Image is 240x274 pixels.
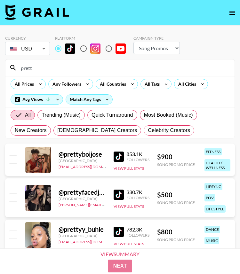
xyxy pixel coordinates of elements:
div: Song Promo Price [157,237,195,242]
div: lipsync [204,183,222,190]
a: [EMAIL_ADDRESS][DOMAIN_NAME] [59,238,123,244]
div: fitness [204,148,222,155]
div: Campaign Type [133,36,180,41]
div: Match Any Tags [66,95,112,104]
div: health / wellness [204,159,230,171]
img: TikTok [65,43,75,54]
iframe: Drift Widget Chat Controller [208,242,232,266]
div: Song Promo Price [157,200,195,205]
div: Currency [5,36,50,41]
button: View Full Stats [114,166,144,171]
div: $ 800 [157,228,195,236]
div: Platform [55,36,131,41]
button: open drawer [226,6,239,19]
div: View Summary [95,251,145,257]
div: dance [204,226,220,233]
button: View Full Stats [114,241,144,246]
div: $ 900 [157,153,195,161]
div: 853.1K [126,151,149,157]
div: Song Promo Price [157,162,195,167]
div: USD [6,43,49,54]
img: TikTok [114,227,124,237]
div: lifestyle [204,205,226,213]
input: Search by User Name [17,63,231,73]
div: All Tags [141,79,161,89]
span: [DEMOGRAPHIC_DATA] Creators [58,127,137,134]
div: Followers [126,233,149,238]
div: @ prettyy_buhle [59,225,106,233]
button: Next [108,260,132,272]
div: All Prices [11,79,35,89]
div: pov [204,194,215,201]
div: @ prettyfacedjamie [59,188,106,196]
img: Grail Talent [5,4,69,20]
span: Celebrity Creators [148,127,190,134]
span: Trending (Music) [42,111,81,119]
div: All Cities [174,79,197,89]
a: [PERSON_NAME][EMAIL_ADDRESS][DOMAIN_NAME] [59,201,153,207]
div: [GEOGRAPHIC_DATA] [59,196,106,201]
div: @ prettyboijose [59,150,106,158]
div: Followers [126,195,149,200]
div: [GEOGRAPHIC_DATA] [59,233,106,238]
div: Any Followers [49,79,83,89]
div: $ 500 [157,191,195,199]
div: Avg Views [11,95,63,104]
img: YouTube [116,43,126,54]
button: View Full Stats [114,204,144,209]
div: Followers [126,157,149,162]
a: [EMAIL_ADDRESS][DOMAIN_NAME] [59,163,123,169]
div: [GEOGRAPHIC_DATA] [59,158,106,163]
span: New Creators [15,127,47,134]
img: Instagram [90,43,100,54]
div: music [204,237,219,244]
span: All [25,111,31,119]
img: TikTok [114,152,124,162]
img: TikTok [114,190,124,200]
div: 782.3K [126,226,149,233]
div: 330.7K [126,189,149,195]
span: Quick Turnaround [92,111,133,119]
div: All Countries [96,79,127,89]
span: Most Booked (Music) [144,111,193,119]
